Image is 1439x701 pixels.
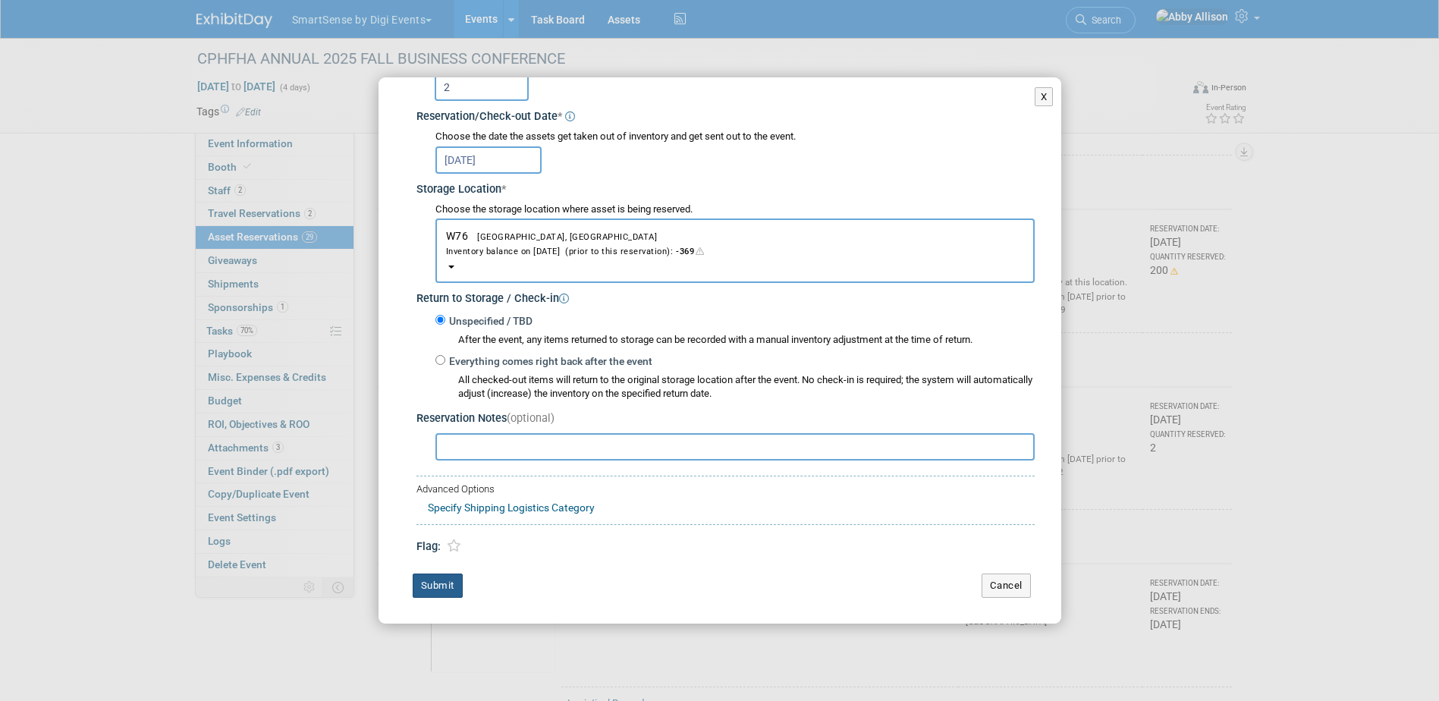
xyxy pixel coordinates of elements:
div: Choose the storage location where asset is being reserved. [435,203,1035,217]
div: Reservation Notes [416,411,1035,427]
span: -369 [673,247,707,256]
button: Submit [413,574,463,598]
a: Specify Shipping Logistics Category [428,501,595,514]
div: All checked-out items will return to the original storage location after the event. No check-in i... [458,373,1035,402]
div: Storage Location [416,178,1035,198]
span: (optional) [507,412,555,425]
span: W76 [446,230,1024,258]
div: Inventory balance on [DATE] (prior to this reservation): [446,244,1024,258]
div: After the event, any items returned to storage can be recorded with a manual inventory adjustment... [435,329,1035,347]
button: X [1035,87,1054,107]
label: Unspecified / TBD [445,314,533,329]
button: Cancel [982,574,1031,598]
button: W76[GEOGRAPHIC_DATA], [GEOGRAPHIC_DATA]Inventory balance on [DATE] (prior to this reservation):-369 [435,218,1035,283]
label: Everything comes right back after the event [445,354,652,369]
div: Reservation/Check-out Date [416,105,1035,125]
span: Flag: [416,540,441,553]
div: Advanced Options [416,483,1035,497]
span: [GEOGRAPHIC_DATA], [GEOGRAPHIC_DATA] [468,232,657,242]
input: Reservation Date [435,146,542,174]
div: Choose the date the assets get taken out of inventory and get sent out to the event. [435,130,1035,144]
div: Return to Storage / Check-in [416,287,1035,307]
